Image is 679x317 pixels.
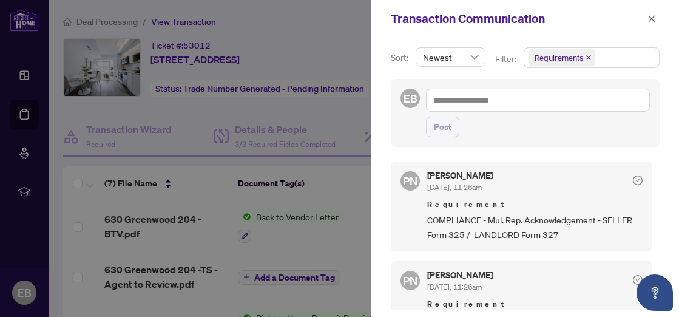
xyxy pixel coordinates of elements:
[647,15,656,23] span: close
[423,48,478,66] span: Newest
[495,52,518,66] p: Filter:
[535,52,583,64] span: Requirements
[427,271,493,279] h5: [PERSON_NAME]
[426,117,459,137] button: Post
[403,272,417,289] span: PN
[427,282,482,291] span: [DATE], 11:26am
[586,55,592,61] span: close
[529,49,595,66] span: Requirements
[427,199,643,211] span: Requirement
[403,172,417,189] span: PN
[391,51,411,64] p: Sort:
[633,176,643,185] span: check-circle
[427,183,482,192] span: [DATE], 11:26am
[427,213,643,242] span: COMPLIANCE - Mul. Rep. Acknowledgement - SELLER Form 325 / LANDLORD Form 327
[637,274,673,311] button: Open asap
[391,10,644,28] div: Transaction Communication
[633,275,643,285] span: check-circle
[427,298,643,310] span: Requirement
[427,171,493,180] h5: [PERSON_NAME]
[404,90,417,107] span: EB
